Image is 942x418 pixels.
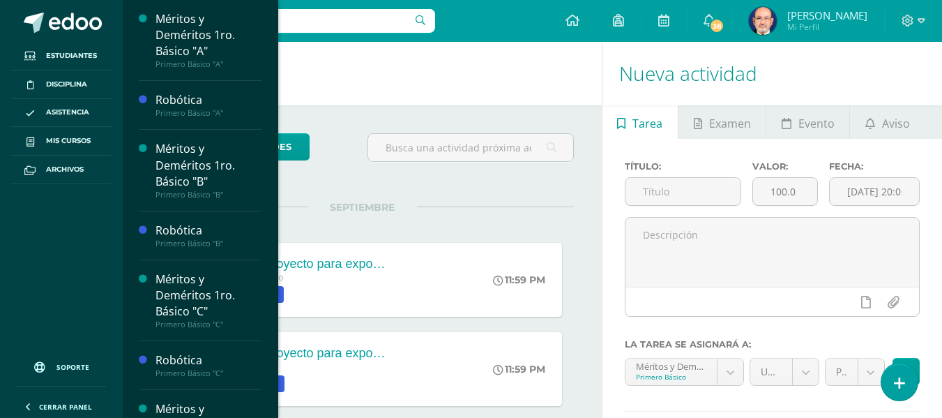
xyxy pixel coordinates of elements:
a: Archivos [11,156,112,184]
span: [PERSON_NAME] [787,8,867,22]
a: Méritos y Deméritos 1ro. Básico "A" 'A'Primero Básico [625,359,744,385]
span: 38 [709,18,724,33]
a: RobóticaPrimero Básico "A" [155,92,261,118]
span: Prueba Corta (0.0%) [836,359,847,385]
a: Aviso [850,105,925,139]
div: Méritos y Deméritos 1ro. Básico "A" [155,11,261,59]
span: Soporte [56,362,89,372]
label: Fecha: [829,161,920,172]
label: Título: [625,161,741,172]
div: Guía 4: Proyecto para exposición [219,346,386,361]
a: Estudiantes [11,42,112,70]
span: Estudiantes [46,50,97,61]
span: Archivos [46,164,84,175]
div: 11:59 PM [493,274,545,286]
input: Busca un usuario... [132,9,435,33]
a: Prueba Corta (0.0%) [826,359,884,385]
div: Primero Básico "C" [155,368,261,378]
div: Primero Básico "A" [155,59,261,69]
h1: Actividades [139,42,585,105]
a: Disciplina [11,70,112,99]
span: Evento [798,107,835,140]
div: Primero Básico "B" [155,190,261,200]
div: Primero Básico "C" [155,320,261,329]
div: Robótica [155,352,261,368]
span: Asistencia [46,107,89,118]
input: Puntos máximos [753,178,817,205]
label: La tarea se asignará a: [625,339,920,350]
h1: Nueva actividad [619,42,925,105]
span: Mis cursos [46,135,91,147]
a: Evento [766,105,849,139]
div: Primero Básico "A" [155,108,261,118]
a: Méritos y Deméritos 1ro. Básico "A"Primero Básico "A" [155,11,261,69]
div: Méritos y Deméritos 1ro. Básico "A" 'A' [636,359,707,372]
a: Méritos y Deméritos 1ro. Básico "C"Primero Básico "C" [155,271,261,329]
div: Primero Básico "B" [155,239,261,248]
div: Guía 4: Proyecto para exposición [219,257,386,271]
label: Valor: [752,161,818,172]
div: Méritos y Deméritos 1ro. Básico "C" [155,271,261,320]
div: Robótica [155,223,261,239]
input: Fecha de entrega [830,178,919,205]
input: Título [625,178,740,205]
span: Tarea [632,107,662,140]
span: SEPTIEMBRE [307,201,417,214]
a: Asistencia [11,99,112,128]
span: Mi Perfil [787,21,867,33]
span: Unidad 4 [761,359,782,385]
div: Primero Básico [636,372,707,382]
div: 11:59 PM [493,363,545,375]
a: Tarea [602,105,678,139]
a: RobóticaPrimero Básico "C" [155,352,261,378]
span: Disciplina [46,79,87,90]
span: Aviso [882,107,910,140]
a: Méritos y Deméritos 1ro. Básico "B"Primero Básico "B" [155,141,261,199]
span: Examen [709,107,751,140]
a: Unidad 4 [750,359,819,385]
a: Examen [678,105,766,139]
a: Soporte [17,348,106,382]
a: RobóticaPrimero Básico "B" [155,223,261,248]
a: Mis cursos [11,127,112,156]
div: Robótica [155,92,261,108]
img: 3d645cbe1293924e2eb96234d7fd56d6.png [749,7,777,35]
span: Cerrar panel [39,402,92,412]
input: Busca una actividad próxima aquí... [368,134,572,161]
div: Méritos y Deméritos 1ro. Básico "B" [155,141,261,189]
